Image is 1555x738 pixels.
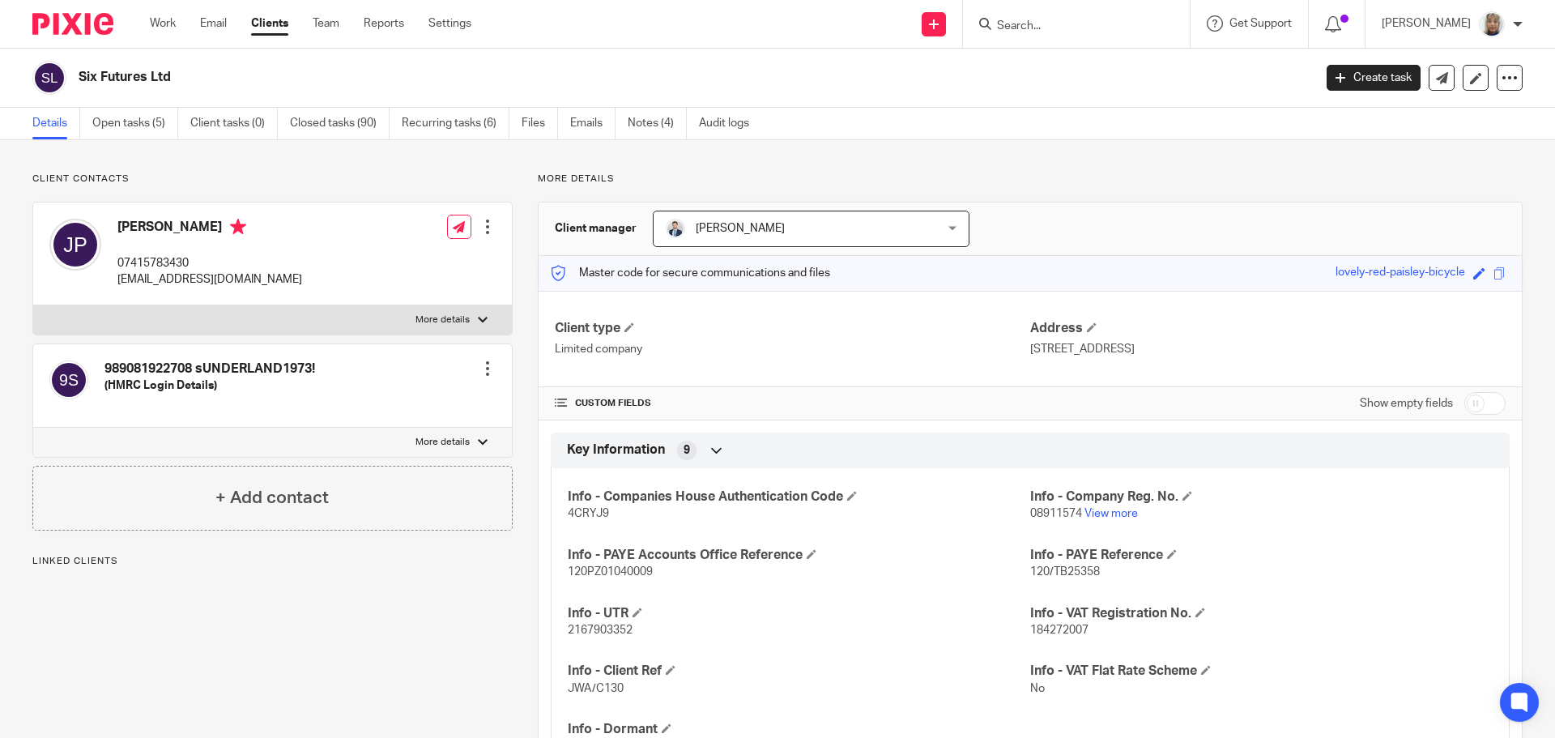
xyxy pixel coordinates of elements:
[92,108,178,139] a: Open tasks (5)
[568,683,624,694] span: JWA/C130
[32,61,66,95] img: svg%3E
[568,605,1030,622] h4: Info - UTR
[32,173,513,186] p: Client contacts
[568,721,1030,738] h4: Info - Dormant
[570,108,616,139] a: Emails
[200,15,227,32] a: Email
[1030,605,1493,622] h4: Info - VAT Registration No.
[402,108,509,139] a: Recurring tasks (6)
[551,265,830,281] p: Master code for secure communications and files
[568,663,1030,680] h4: Info - Client Ref
[49,360,88,399] img: svg%3E
[1030,625,1088,636] span: 184272007
[117,271,302,288] p: [EMAIL_ADDRESS][DOMAIN_NAME]
[1030,320,1506,337] h4: Address
[1030,566,1100,578] span: 120/TB25358
[364,15,404,32] a: Reports
[555,220,637,237] h3: Client manager
[104,360,315,378] h4: 989081922708 sUNDERLAND1973!
[1229,18,1292,29] span: Get Support
[555,320,1030,337] h4: Client type
[1084,508,1138,519] a: View more
[1327,65,1421,91] a: Create task
[666,219,685,238] img: LinkedIn%20Profile.jpeg
[215,485,329,510] h4: + Add contact
[49,219,101,271] img: svg%3E
[568,547,1030,564] h4: Info - PAYE Accounts Office Reference
[230,219,246,235] i: Primary
[1030,488,1493,506] h4: Info - Company Reg. No.
[313,15,339,32] a: Team
[538,173,1523,186] p: More details
[1382,15,1471,32] p: [PERSON_NAME]
[1360,395,1453,412] label: Show empty fields
[995,19,1141,34] input: Search
[1336,264,1465,283] div: lovely-red-paisley-bicycle
[1030,508,1082,519] span: 08911574
[104,378,315,394] h5: (HMRC Login Details)
[684,442,690,459] span: 9
[567,442,665,459] span: Key Information
[696,223,785,234] span: [PERSON_NAME]
[1030,341,1506,357] p: [STREET_ADDRESS]
[1479,11,1505,37] img: Sara%20Zdj%C4%99cie%20.jpg
[415,436,470,449] p: More details
[251,15,288,32] a: Clients
[568,625,633,636] span: 2167903352
[117,255,302,271] p: 07415783430
[555,397,1030,410] h4: CUSTOM FIELDS
[628,108,687,139] a: Notes (4)
[1030,547,1493,564] h4: Info - PAYE Reference
[415,314,470,326] p: More details
[1030,683,1045,694] span: No
[117,219,302,239] h4: [PERSON_NAME]
[568,488,1030,506] h4: Info - Companies House Authentication Code
[32,555,513,568] p: Linked clients
[428,15,471,32] a: Settings
[1030,663,1493,680] h4: Info - VAT Flat Rate Scheme
[568,566,653,578] span: 120PZ01040009
[568,508,609,519] span: 4CRYJ9
[522,108,558,139] a: Files
[32,13,113,35] img: Pixie
[32,108,80,139] a: Details
[290,108,390,139] a: Closed tasks (90)
[190,108,278,139] a: Client tasks (0)
[555,341,1030,357] p: Limited company
[150,15,176,32] a: Work
[79,69,1058,86] h2: Six Futures Ltd
[699,108,761,139] a: Audit logs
